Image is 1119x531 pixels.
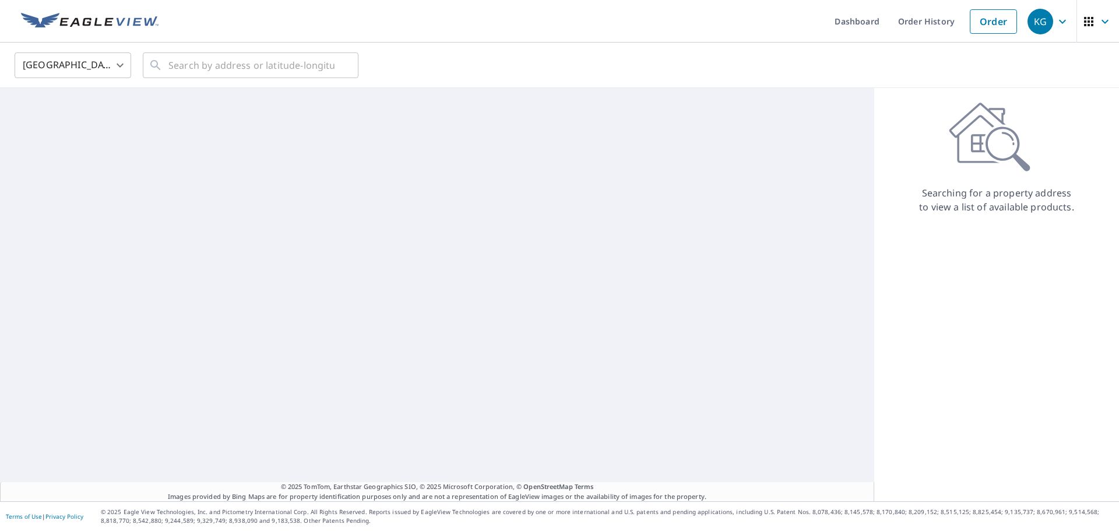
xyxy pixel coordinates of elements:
[6,513,83,520] p: |
[15,49,131,82] div: [GEOGRAPHIC_DATA]
[919,186,1075,214] p: Searching for a property address to view a list of available products.
[21,13,159,30] img: EV Logo
[6,512,42,521] a: Terms of Use
[1027,9,1053,34] div: KG
[970,9,1017,34] a: Order
[101,508,1113,525] p: © 2025 Eagle View Technologies, Inc. and Pictometry International Corp. All Rights Reserved. Repo...
[575,482,594,491] a: Terms
[168,49,335,82] input: Search by address or latitude-longitude
[523,482,572,491] a: OpenStreetMap
[45,512,83,521] a: Privacy Policy
[281,482,594,492] span: © 2025 TomTom, Earthstar Geographics SIO, © 2025 Microsoft Corporation, ©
